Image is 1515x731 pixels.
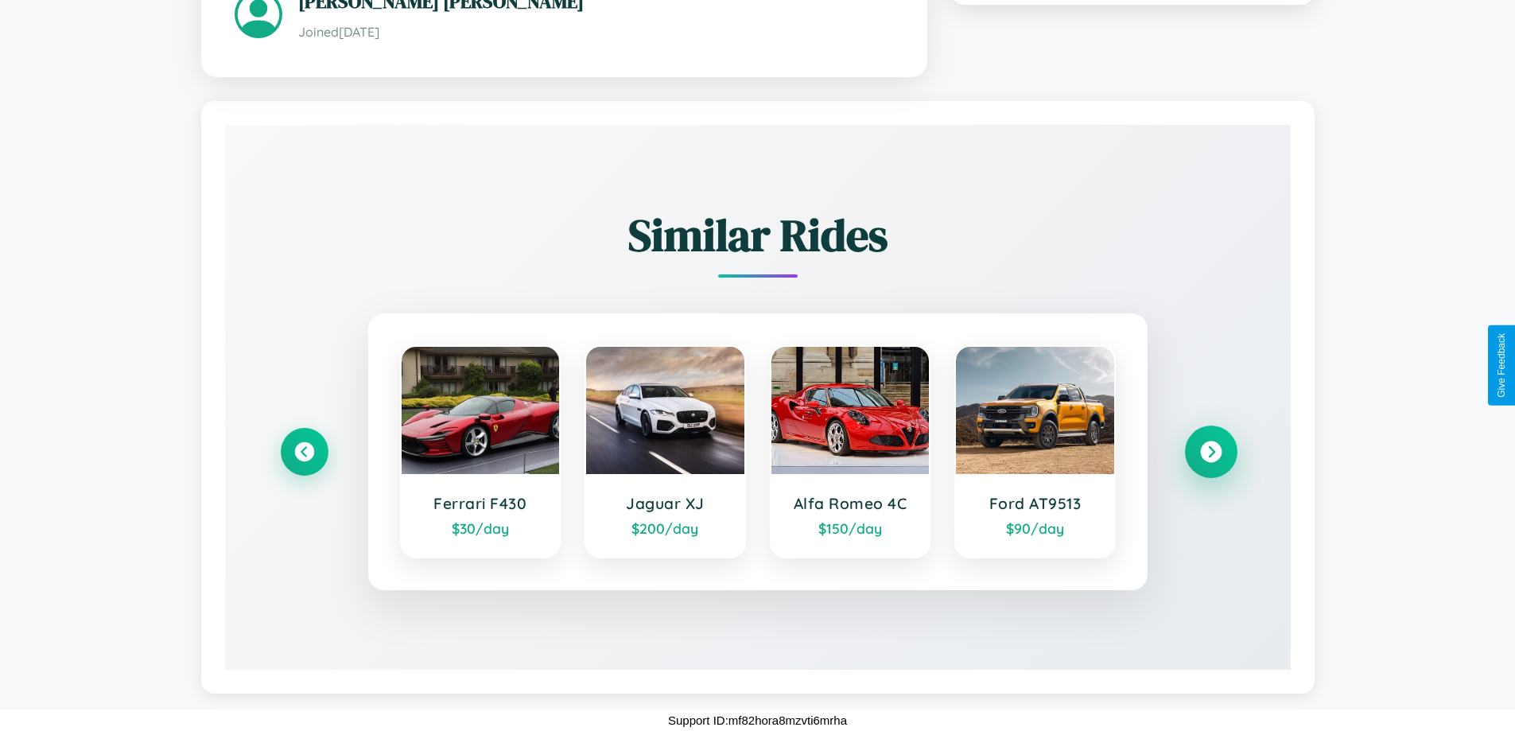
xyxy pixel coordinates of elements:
h3: Jaguar XJ [602,494,728,513]
h3: Alfa Romeo 4C [787,494,914,513]
h3: Ferrari F430 [418,494,544,513]
div: $ 30 /day [418,519,544,537]
a: Alfa Romeo 4C$150/day [770,345,931,558]
div: $ 200 /day [602,519,728,537]
h2: Similar Rides [281,204,1235,266]
h3: Ford AT9513 [972,494,1098,513]
p: Joined [DATE] [298,21,894,44]
a: Jaguar XJ$200/day [585,345,746,558]
a: Ferrari F430$30/day [400,345,561,558]
p: Support ID: mf82hora8mzvti6mrha [668,710,847,731]
div: Give Feedback [1496,333,1507,398]
div: $ 150 /day [787,519,914,537]
div: $ 90 /day [972,519,1098,537]
a: Ford AT9513$90/day [954,345,1116,558]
